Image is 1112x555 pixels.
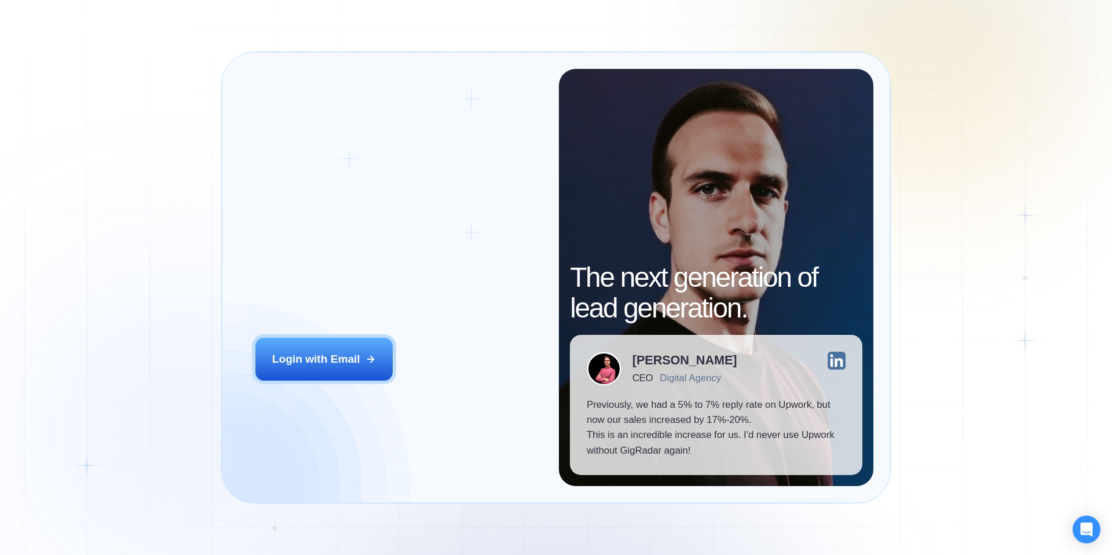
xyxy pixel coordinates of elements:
[570,262,862,324] h2: The next generation of lead generation.
[632,373,653,384] div: CEO
[632,354,737,367] div: [PERSON_NAME]
[1073,516,1100,543] div: Open Intercom Messenger
[255,338,393,381] button: Login with Email
[587,397,846,459] p: Previously, we had a 5% to 7% reply rate on Upwork, but now our sales increased by 17%-20%. This ...
[272,352,360,367] div: Login with Email
[660,373,721,384] div: Digital Agency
